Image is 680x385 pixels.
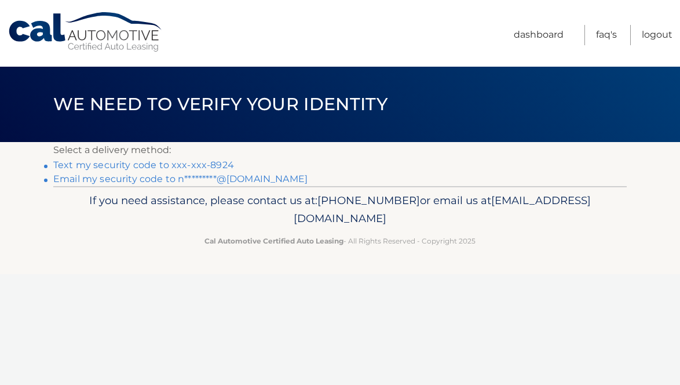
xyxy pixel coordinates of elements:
[53,142,627,158] p: Select a delivery method:
[642,25,672,45] a: Logout
[53,159,234,170] a: Text my security code to xxx-xxx-8924
[61,235,619,247] p: - All Rights Reserved - Copyright 2025
[514,25,564,45] a: Dashboard
[53,93,387,115] span: We need to verify your identity
[596,25,617,45] a: FAQ's
[317,194,420,207] span: [PHONE_NUMBER]
[8,12,164,53] a: Cal Automotive
[61,191,619,228] p: If you need assistance, please contact us at: or email us at
[53,173,308,184] a: Email my security code to n*********@[DOMAIN_NAME]
[204,237,343,245] strong: Cal Automotive Certified Auto Leasing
